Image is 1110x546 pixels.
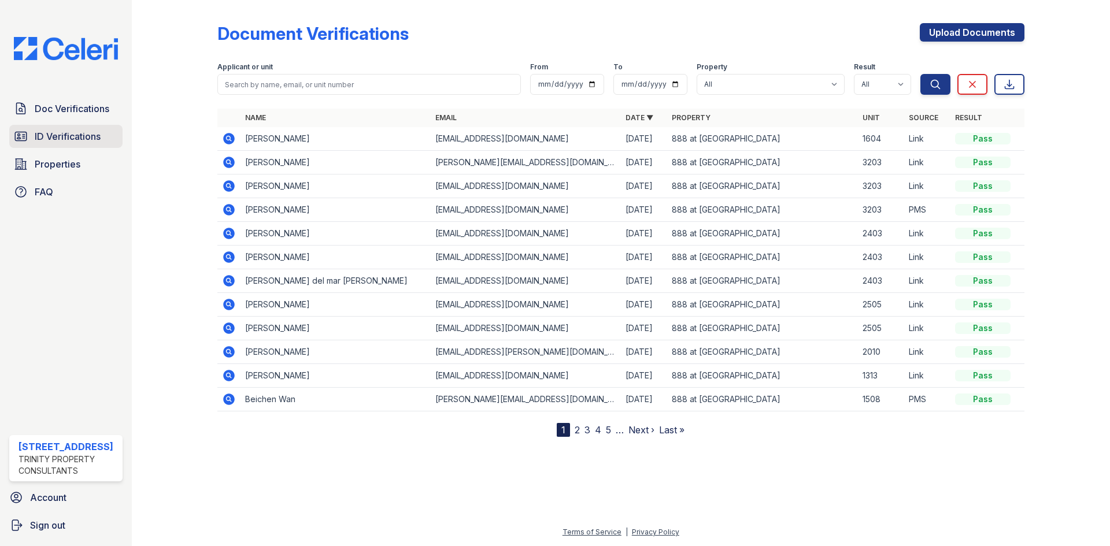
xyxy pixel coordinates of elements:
div: Trinity Property Consultants [18,454,118,477]
a: Result [955,113,982,122]
td: [PERSON_NAME] [240,174,431,198]
a: Email [435,113,457,122]
td: 888 at [GEOGRAPHIC_DATA] [667,246,857,269]
td: Link [904,317,950,340]
td: [DATE] [621,151,667,174]
label: To [613,62,623,72]
td: 888 at [GEOGRAPHIC_DATA] [667,127,857,151]
td: [EMAIL_ADDRESS][DOMAIN_NAME] [431,198,621,222]
td: [DATE] [621,388,667,411]
a: Next › [628,424,654,436]
td: [DATE] [621,246,667,269]
td: 2403 [858,222,904,246]
td: [DATE] [621,174,667,198]
a: Property [672,113,711,122]
td: Link [904,127,950,151]
a: Name [245,113,266,122]
a: Properties [9,153,123,176]
a: Upload Documents [920,23,1024,42]
img: CE_Logo_Blue-a8612792a0a2168367f1c8372b55b34899dd931a85d93a1a3d3e32e68fde9ad4.png [5,37,127,60]
td: 888 at [GEOGRAPHIC_DATA] [667,151,857,174]
td: [PERSON_NAME] [240,340,431,364]
td: PMS [904,388,950,411]
td: Link [904,222,950,246]
td: 3203 [858,174,904,198]
td: 1508 [858,388,904,411]
td: [PERSON_NAME] [240,293,431,317]
a: Source [909,113,938,122]
div: Pass [955,157,1011,168]
td: Link [904,340,950,364]
span: Properties [35,157,80,171]
td: Link [904,269,950,293]
td: [PERSON_NAME] [240,246,431,269]
div: 1 [557,423,570,437]
a: Sign out [5,514,127,537]
a: 5 [606,424,611,436]
td: Link [904,246,950,269]
div: Pass [955,133,1011,144]
a: Privacy Policy [632,528,679,536]
label: Applicant or unit [217,62,273,72]
div: Pass [955,275,1011,287]
td: 2403 [858,269,904,293]
td: [PERSON_NAME][EMAIL_ADDRESS][DOMAIN_NAME] [431,151,621,174]
div: Pass [955,346,1011,358]
div: Pass [955,204,1011,216]
a: Doc Verifications [9,97,123,120]
td: 2403 [858,246,904,269]
td: Link [904,293,950,317]
td: [DATE] [621,364,667,388]
div: Pass [955,322,1011,334]
a: Date ▼ [626,113,653,122]
td: [DATE] [621,222,667,246]
a: FAQ [9,180,123,203]
td: [DATE] [621,340,667,364]
a: Unit [863,113,880,122]
td: [EMAIL_ADDRESS][DOMAIN_NAME] [431,127,621,151]
td: 888 at [GEOGRAPHIC_DATA] [667,174,857,198]
td: [EMAIL_ADDRESS][DOMAIN_NAME] [431,364,621,388]
label: Property [697,62,727,72]
td: Link [904,364,950,388]
td: [PERSON_NAME] [240,151,431,174]
td: PMS [904,198,950,222]
label: From [530,62,548,72]
a: Last » [659,424,684,436]
td: [PERSON_NAME] [240,127,431,151]
span: FAQ [35,185,53,199]
td: [PERSON_NAME][EMAIL_ADDRESS][DOMAIN_NAME] [431,388,621,411]
td: 888 at [GEOGRAPHIC_DATA] [667,364,857,388]
td: [EMAIL_ADDRESS][DOMAIN_NAME] [431,269,621,293]
div: | [626,528,628,536]
td: 1313 [858,364,904,388]
span: … [616,423,624,437]
span: Sign out [30,518,65,532]
td: [DATE] [621,317,667,340]
td: Link [904,151,950,174]
td: 2505 [858,317,904,340]
td: 888 at [GEOGRAPHIC_DATA] [667,222,857,246]
a: 4 [595,424,601,436]
td: [PERSON_NAME] [240,222,431,246]
td: [EMAIL_ADDRESS][DOMAIN_NAME] [431,222,621,246]
input: Search by name, email, or unit number [217,74,521,95]
td: [DATE] [621,269,667,293]
div: Pass [955,299,1011,310]
td: 3203 [858,198,904,222]
a: ID Verifications [9,125,123,148]
td: 888 at [GEOGRAPHIC_DATA] [667,317,857,340]
div: Pass [955,180,1011,192]
span: Doc Verifications [35,102,109,116]
td: [PERSON_NAME] del mar [PERSON_NAME] [240,269,431,293]
td: 888 at [GEOGRAPHIC_DATA] [667,269,857,293]
span: ID Verifications [35,129,101,143]
label: Result [854,62,875,72]
div: Pass [955,393,1011,405]
a: 2 [575,424,580,436]
td: [PERSON_NAME] [240,198,431,222]
td: 2010 [858,340,904,364]
a: 3 [584,424,590,436]
a: Account [5,486,127,509]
